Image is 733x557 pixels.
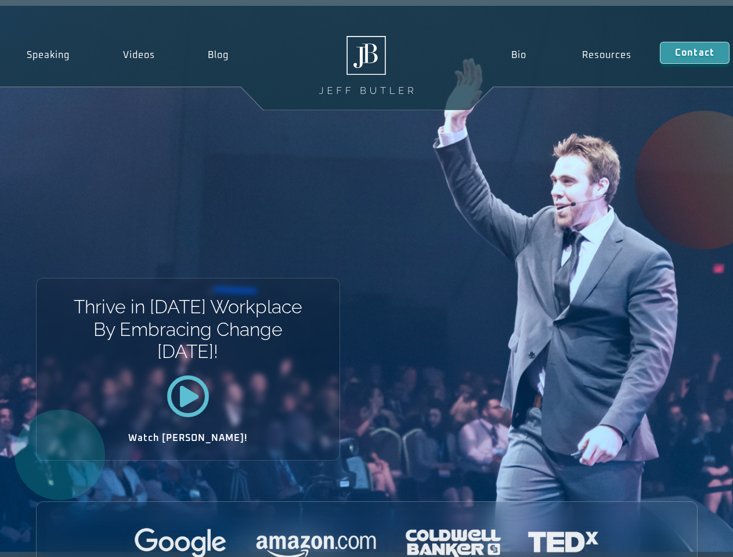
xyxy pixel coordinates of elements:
[181,42,255,68] a: Blog
[483,42,659,68] nav: Menu
[77,433,299,443] h2: Watch [PERSON_NAME]!
[483,42,554,68] a: Bio
[96,42,182,68] a: Videos
[554,42,660,68] a: Resources
[73,296,303,363] h1: Thrive in [DATE] Workplace By Embracing Change [DATE]!
[660,42,730,64] a: Contact
[675,48,714,57] span: Contact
